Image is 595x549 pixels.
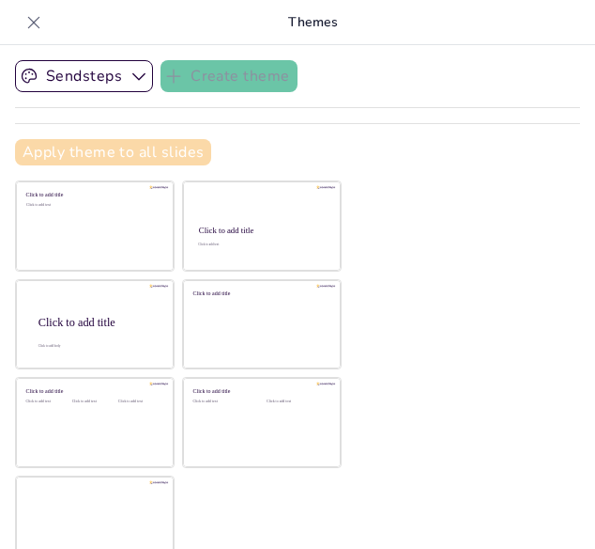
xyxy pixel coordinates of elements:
div: Click to add text [267,400,326,404]
div: Click to add body [38,344,157,348]
button: Apply theme to all slides [15,139,211,165]
div: Click to add text [198,243,323,247]
button: Sendsteps [15,60,153,92]
div: Click to add title [199,226,324,235]
div: Click to add title [38,315,159,328]
div: Click to add text [118,400,160,404]
div: Click to add title [26,192,160,198]
div: Click to add title [193,290,328,296]
div: Click to add text [72,400,114,404]
div: Click to add text [26,203,160,208]
div: Click to add title [26,388,160,395]
div: Click to add title [193,388,328,395]
div: Click to add text [193,400,252,404]
div: Click to add text [26,400,69,404]
button: Create theme [160,60,297,92]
